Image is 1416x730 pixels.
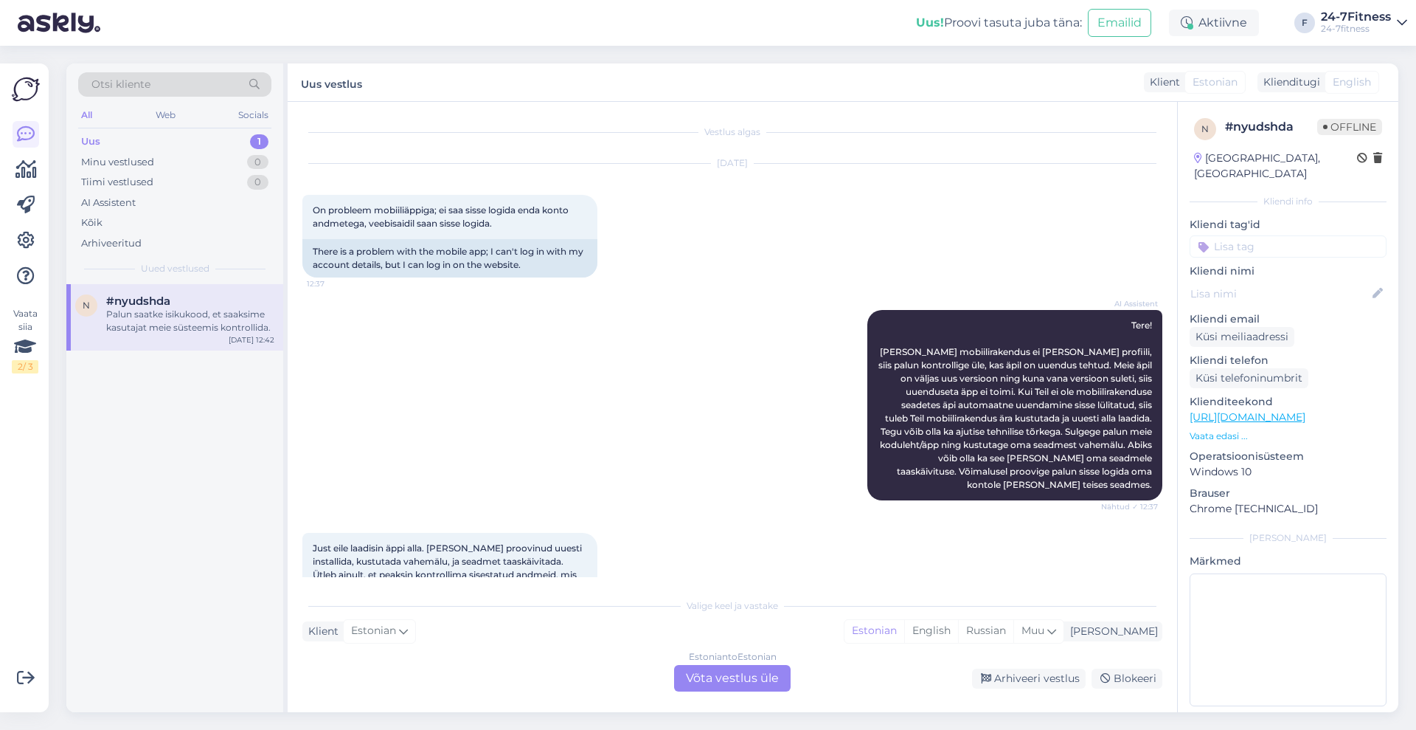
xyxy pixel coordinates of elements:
div: Socials [235,106,271,125]
p: Operatsioonisüsteem [1190,449,1386,464]
p: Vaata edasi ... [1190,430,1386,443]
div: F [1294,13,1315,33]
div: # nyudshda [1225,118,1317,136]
div: 1 [250,134,268,149]
div: All [78,106,95,125]
div: 2 / 3 [12,360,38,373]
div: Vestlus algas [302,125,1162,139]
span: Estonian [351,623,396,639]
p: Chrome [TECHNICAL_ID] [1190,501,1386,517]
div: Tiimi vestlused [81,175,153,190]
div: Arhiveeri vestlus [972,669,1086,689]
p: Märkmed [1190,554,1386,569]
div: Kliendi info [1190,195,1386,208]
span: English [1333,75,1371,90]
p: Brauser [1190,486,1386,501]
div: Klient [302,624,339,639]
div: There is a problem with the mobile app; I can't log in with my account details, but I can log in ... [302,239,597,278]
input: Lisa nimi [1190,286,1370,302]
div: Küsi meiliaadressi [1190,327,1294,347]
div: [DATE] 12:42 [229,334,274,345]
p: Kliendi tag'id [1190,217,1386,233]
b: Uus! [916,16,944,30]
span: Offline [1317,119,1382,135]
span: Otsi kliente [91,77,150,92]
div: 0 [247,175,268,190]
div: 24-7Fitness [1321,11,1391,23]
div: Estonian to Estonian [689,650,777,664]
span: Tere! [PERSON_NAME] mobiilirakendus ei [PERSON_NAME] profiili, siis palun kontrollige üle, kas äp... [878,320,1154,490]
div: 24-7fitness [1321,23,1391,35]
div: Kõik [81,216,103,230]
span: Estonian [1193,75,1238,90]
div: Võta vestlus üle [674,665,791,692]
span: n [83,300,90,311]
div: 0 [247,155,268,170]
a: [URL][DOMAIN_NAME] [1190,410,1305,424]
div: Russian [958,620,1013,642]
div: [DATE] [302,156,1162,170]
div: Uus [81,134,100,149]
p: Kliendi email [1190,311,1386,327]
span: AI Assistent [1103,298,1158,309]
span: n [1201,123,1209,134]
span: Uued vestlused [141,262,209,275]
div: Küsi telefoninumbrit [1190,368,1308,388]
div: English [904,620,958,642]
div: Aktiivne [1169,10,1259,36]
span: Nähtud ✓ 12:37 [1101,501,1158,512]
p: Kliendi telefon [1190,353,1386,368]
img: Askly Logo [12,75,40,103]
label: Uus vestlus [301,72,362,92]
p: Kliendi nimi [1190,264,1386,279]
div: Klienditugi [1257,75,1320,90]
span: Muu [1021,624,1044,637]
div: [PERSON_NAME] [1190,531,1386,545]
div: AI Assistent [81,196,136,210]
div: Proovi tasuta juba täna: [916,14,1082,32]
span: On probleem mobiiliäppiga; ei saa sisse logida enda konto andmetega, veebisaidil saan sisse logida. [313,204,571,229]
input: Lisa tag [1190,235,1386,258]
div: [PERSON_NAME] [1064,624,1158,639]
div: Vaata siia [12,307,38,373]
div: [GEOGRAPHIC_DATA], [GEOGRAPHIC_DATA] [1194,151,1357,182]
div: Valige keel ja vastake [302,599,1162,613]
p: Windows 10 [1190,464,1386,480]
span: #nyudshda [106,295,170,308]
a: 24-7Fitness24-7fitness [1321,11,1407,35]
span: Just eile laadisin äppi alla. [PERSON_NAME] proovinud uuesti installida, kustutada vahemälu, ja s... [313,543,584,607]
div: Estonian [844,620,904,642]
div: Palun saatke isikukood, et saaksime kasutajat meie süsteemis kontrollida. [106,308,274,334]
p: Klienditeekond [1190,394,1386,410]
button: Emailid [1088,9,1151,37]
div: Blokeeri [1091,669,1162,689]
span: 12:37 [307,278,362,289]
div: Web [153,106,178,125]
div: Klient [1144,75,1180,90]
div: Arhiveeritud [81,236,142,251]
div: Minu vestlused [81,155,154,170]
